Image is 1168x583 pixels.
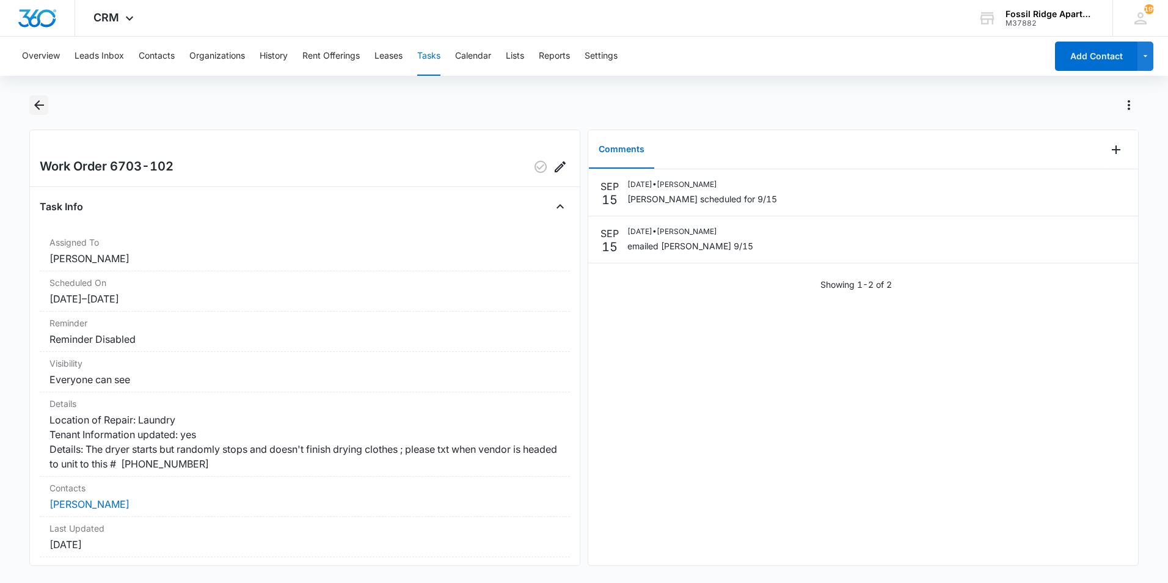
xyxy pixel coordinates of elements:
button: Back [29,95,48,115]
button: Add Comment [1106,140,1126,159]
div: Scheduled On[DATE]–[DATE] [40,271,570,312]
p: [DATE] • [PERSON_NAME] [627,179,777,190]
div: DetailsLocation of Repair: Laundry Tenant Information updated: yes Details: The dryer starts but ... [40,392,570,477]
dd: Location of Repair: Laundry Tenant Information updated: yes Details: The dryer starts but randoml... [49,413,560,471]
div: notifications count [1144,4,1154,14]
button: Lists [506,37,524,76]
button: Leads Inbox [75,37,124,76]
button: Close [550,197,570,216]
button: Rent Offerings [302,37,360,76]
dd: [PERSON_NAME] [49,251,560,266]
button: Edit [550,157,570,177]
dd: Reminder Disabled [49,332,560,346]
a: [PERSON_NAME] [49,498,130,510]
dt: Visibility [49,357,560,370]
dt: Assigned To [49,236,560,249]
dd: Everyone can see [49,372,560,387]
button: Tasks [417,37,440,76]
dt: Contacts [49,482,560,494]
dt: Reminder [49,317,560,329]
button: Settings [585,37,618,76]
dt: Last Updated [49,522,560,535]
div: Last Updated[DATE] [40,517,570,557]
p: [PERSON_NAME] scheduled for 9/15 [627,193,777,205]
dd: [DATE] – [DATE] [49,291,560,306]
h4: Task Info [40,199,83,214]
p: SEP [600,179,619,194]
p: emailed [PERSON_NAME] 9/15 [627,240,753,252]
button: Reports [539,37,570,76]
button: Calendar [455,37,491,76]
div: ReminderReminder Disabled [40,312,570,352]
h2: Work Order 6703-102 [40,157,173,177]
div: account id [1006,19,1095,28]
p: 15 [602,194,618,206]
button: Actions [1119,95,1139,115]
span: CRM [93,11,119,24]
p: [DATE] • [PERSON_NAME] [627,226,753,237]
div: VisibilityEveryone can see [40,352,570,392]
div: Assigned To[PERSON_NAME] [40,231,570,271]
dd: [DATE] [49,537,560,552]
div: account name [1006,9,1095,19]
button: History [260,37,288,76]
button: Organizations [189,37,245,76]
p: Showing 1-2 of 2 [820,278,892,291]
p: 15 [602,241,618,253]
p: SEP [600,226,619,241]
dt: Details [49,397,560,410]
button: Overview [22,37,60,76]
button: Add Contact [1055,42,1137,71]
div: Contacts[PERSON_NAME] [40,477,570,517]
dt: Created On [49,562,560,575]
dt: Scheduled On [49,276,560,289]
span: 199 [1144,4,1154,14]
button: Contacts [139,37,175,76]
button: Comments [589,131,654,169]
button: Leases [374,37,403,76]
